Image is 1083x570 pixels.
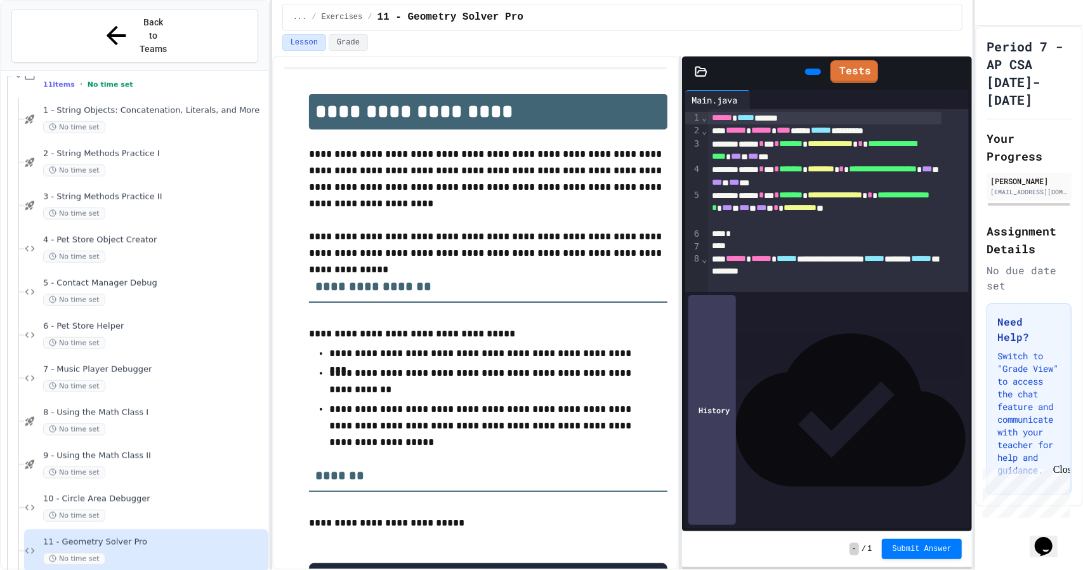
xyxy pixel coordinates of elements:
[43,149,266,159] span: 2 - String Methods Practice I
[688,295,736,525] div: History
[293,12,307,22] span: ...
[43,408,266,418] span: 8 - Using the Math Class I
[892,544,952,554] span: Submit Answer
[862,544,866,554] span: /
[701,126,707,136] span: Fold line
[43,105,266,116] span: 1 - String Objects: Concatenation, Literals, and More
[685,112,701,124] div: 1
[43,451,266,461] span: 9 - Using the Math Class II
[43,537,266,548] span: 11 - Geometry Solver Pro
[43,321,266,332] span: 6 - Pet Store Helper
[377,10,523,25] span: 11 - Geometry Solver Pro
[685,189,701,228] div: 5
[701,254,707,264] span: Fold line
[987,222,1072,258] h2: Assignment Details
[43,510,105,522] span: No time set
[978,464,1070,518] iframe: chat widget
[43,192,266,202] span: 3 - String Methods Practice II
[987,129,1072,165] h2: Your Progress
[685,163,701,189] div: 4
[80,79,82,89] span: •
[685,138,701,164] div: 3
[5,5,88,81] div: Chat with us now!Close
[43,121,105,133] span: No time set
[701,112,707,123] span: Fold line
[685,93,744,107] div: Main.java
[43,251,105,263] span: No time set
[322,12,363,22] span: Exercises
[282,34,326,51] button: Lesson
[987,37,1072,109] h1: Period 7 - AP CSA [DATE]-[DATE]
[685,253,701,291] div: 8
[43,380,105,392] span: No time set
[990,187,1068,197] div: [EMAIL_ADDRESS][DOMAIN_NAME]
[43,294,105,306] span: No time set
[43,278,266,289] span: 5 - Contact Manager Debug
[830,60,878,83] a: Tests
[43,494,266,505] span: 10 - Circle Area Debugger
[43,235,266,246] span: 4 - Pet Store Object Creator
[990,175,1068,187] div: [PERSON_NAME]
[329,34,368,51] button: Grade
[850,543,859,555] span: -
[685,124,701,137] div: 2
[685,241,701,253] div: 7
[11,9,258,63] button: Back to Teams
[43,164,105,176] span: No time set
[43,208,105,220] span: No time set
[882,539,962,559] button: Submit Answer
[1030,519,1070,557] iframe: chat widget
[987,263,1072,293] div: No due date set
[685,90,751,109] div: Main.java
[997,314,1061,345] h3: Need Help?
[43,81,75,89] span: 11 items
[867,544,872,554] span: 1
[312,12,316,22] span: /
[685,291,701,317] div: 9
[43,423,105,435] span: No time set
[43,337,105,349] span: No time set
[43,467,105,479] span: No time set
[43,553,105,565] span: No time set
[997,350,1061,477] p: Switch to "Grade View" to access the chat feature and communicate with your teacher for help and ...
[43,364,266,375] span: 7 - Music Player Debugger
[367,12,372,22] span: /
[685,228,701,241] div: 6
[88,81,133,89] span: No time set
[138,16,168,56] span: Back to Teams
